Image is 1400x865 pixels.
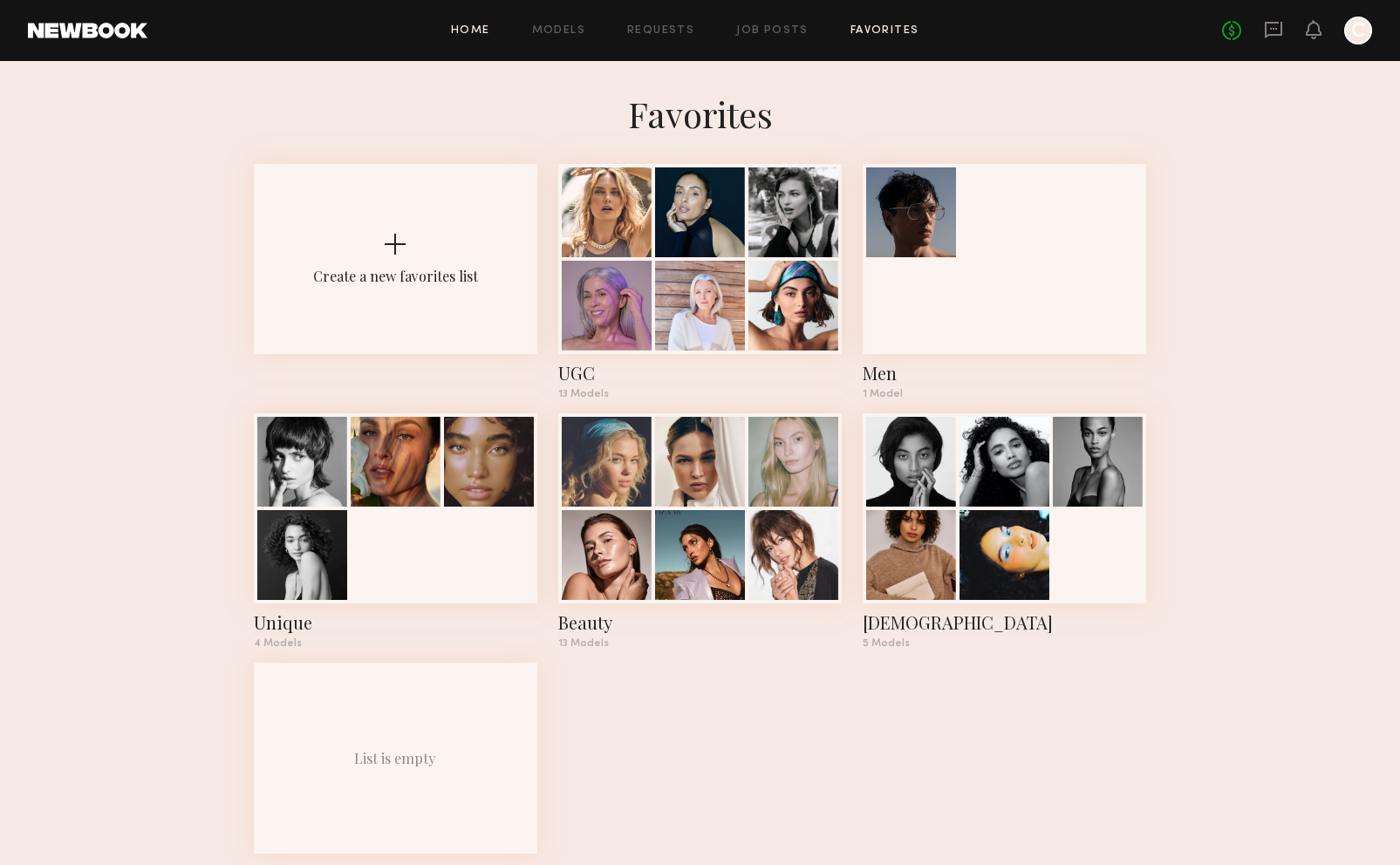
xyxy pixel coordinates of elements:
div: UGC [558,361,842,385]
div: 13 Models [558,389,842,399]
div: 1 Model [863,389,1146,399]
div: 5 Models [863,638,1146,649]
div: 13 Models [558,638,842,649]
div: Men [863,361,1146,385]
a: Requests [627,25,694,37]
a: Beauty13 Models [558,413,842,649]
a: C [1344,17,1372,44]
div: List is empty [354,749,436,767]
a: Job Posts [736,25,809,37]
div: Create a new favorites list [313,267,478,285]
button: Create a new favorites list [254,164,537,413]
a: [DEMOGRAPHIC_DATA]5 Models [863,413,1146,649]
div: 4 Models [254,638,537,649]
div: Beauty [558,610,842,635]
a: Models [532,25,585,37]
a: Men1 Model [863,164,1146,399]
a: Unique4 Models [254,413,537,649]
a: UGC13 Models [558,164,842,399]
a: Home [451,25,490,37]
a: Favorites [850,25,919,37]
div: Unique [254,610,537,635]
div: African American [863,610,1146,635]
